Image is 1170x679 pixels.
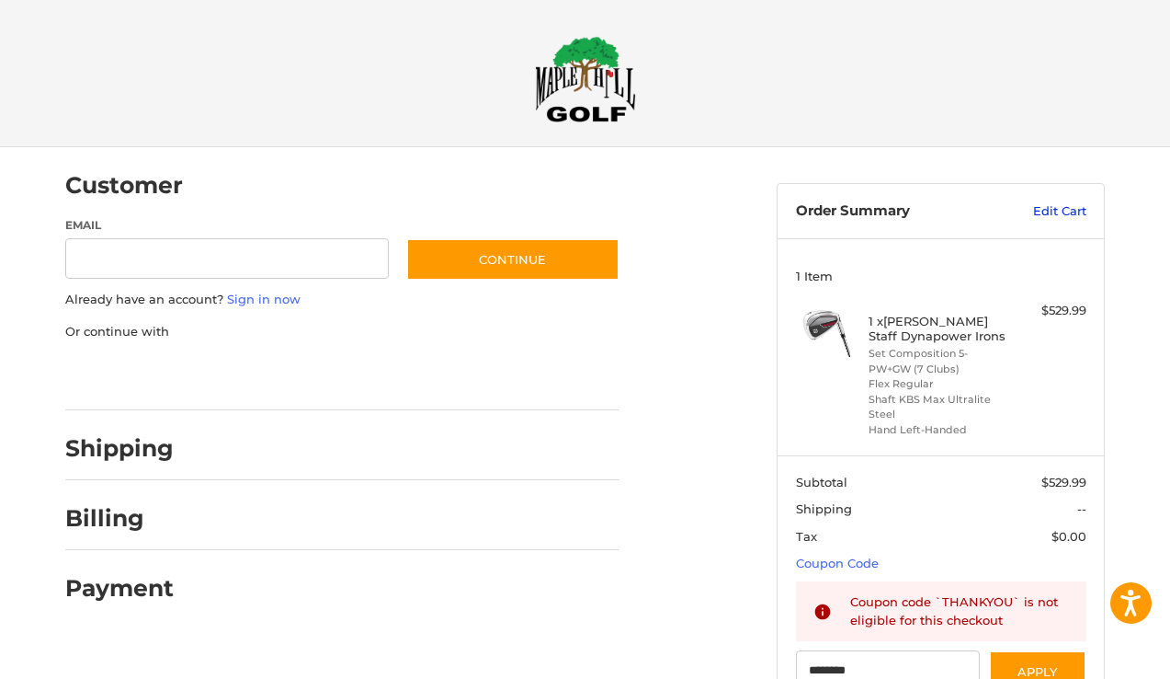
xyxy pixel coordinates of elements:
span: $0.00 [1051,529,1086,544]
p: Already have an account? [65,291,619,309]
h3: Order Summary [796,202,994,221]
h2: Payment [65,574,174,603]
iframe: PayPal-paylater [215,359,353,392]
span: Subtotal [796,475,847,489]
span: Shipping [796,501,852,516]
a: Coupon Code [796,556,879,570]
iframe: PayPal-paypal [60,359,198,392]
span: -- [1077,501,1086,516]
h3: 1 Item [796,269,1086,283]
span: $529.99 [1041,475,1086,489]
h2: Shipping [65,434,174,463]
label: Email [65,217,389,234]
h4: 1 x [PERSON_NAME] Staff Dynapower Irons [869,314,1009,344]
h2: Billing [65,504,173,533]
a: Edit Cart [994,202,1086,221]
li: Set Composition 5-PW+GW (7 Clubs) [869,346,1009,376]
span: Tax [796,529,817,544]
button: Continue [406,238,619,281]
p: Or continue with [65,323,619,341]
li: Shaft KBS Max Ultralite Steel [869,392,1009,422]
h2: Customer [65,171,183,200]
div: $529.99 [1014,302,1086,320]
a: Sign in now [227,292,301,306]
iframe: Google Customer Reviews [1018,629,1170,679]
li: Flex Regular [869,376,1009,392]
li: Hand Left-Handed [869,422,1009,438]
img: Maple Hill Golf [535,36,636,122]
div: Coupon code `THANKYOU` is not eligible for this checkout [850,593,1069,629]
iframe: PayPal-venmo [371,359,509,392]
